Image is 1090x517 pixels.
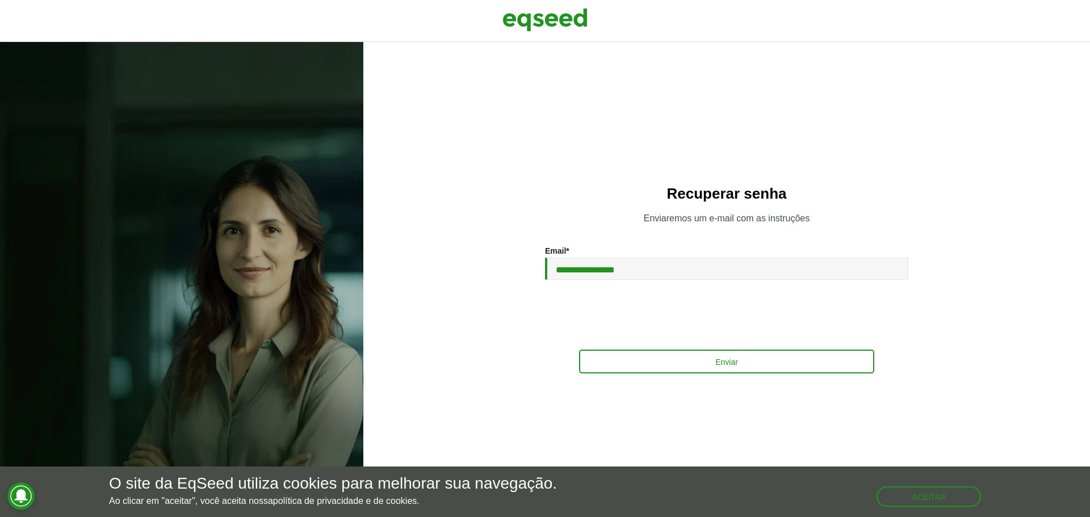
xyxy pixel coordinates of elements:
span: Este campo é obrigatório. [566,246,569,255]
iframe: reCAPTCHA [640,291,813,335]
p: Enviaremos um e-mail com as instruções [386,213,1067,224]
h5: O site da EqSeed utiliza cookies para melhorar sua navegação. [109,475,557,493]
button: Enviar [579,350,874,373]
a: política de privacidade e de cookies [273,497,417,506]
p: Ao clicar em "aceitar", você aceita nossa . [109,495,557,506]
label: Email [545,247,569,255]
button: Aceitar [877,486,981,507]
img: EqSeed Logo [502,6,588,34]
h2: Recuperar senha [386,186,1067,202]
